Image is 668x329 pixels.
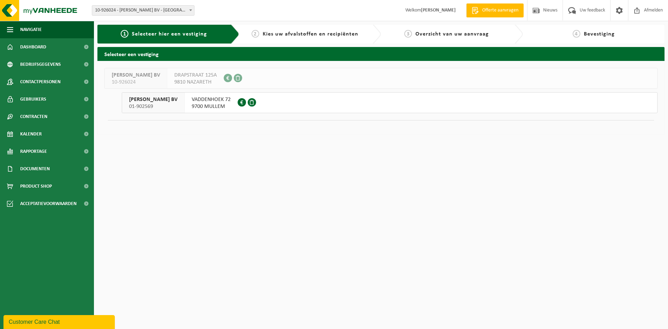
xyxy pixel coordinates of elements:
[421,8,456,13] strong: [PERSON_NAME]
[573,30,580,38] span: 4
[20,91,46,108] span: Gebruikers
[174,79,217,86] span: 9810 NAZARETH
[584,31,615,37] span: Bevestiging
[20,125,42,143] span: Kalender
[112,72,160,79] span: [PERSON_NAME] BV
[112,79,160,86] span: 10-926024
[20,38,46,56] span: Dashboard
[415,31,489,37] span: Overzicht van uw aanvraag
[252,30,259,38] span: 2
[20,56,61,73] span: Bedrijfsgegevens
[129,103,177,110] span: 01-902569
[192,103,231,110] span: 9700 MULLEM
[404,30,412,38] span: 3
[121,30,128,38] span: 1
[3,314,116,329] iframe: chat widget
[97,47,665,61] h2: Selecteer een vestiging
[20,73,61,91] span: Contactpersonen
[174,72,217,79] span: DRAPSTRAAT 125A
[20,178,52,195] span: Product Shop
[20,143,47,160] span: Rapportage
[466,3,524,17] a: Offerte aanvragen
[132,31,207,37] span: Selecteer hier een vestiging
[263,31,358,37] span: Kies uw afvalstoffen en recipiënten
[192,96,231,103] span: VADDENHOEK 72
[20,21,42,38] span: Navigatie
[92,6,194,15] span: 10-926024 - HANS MOERMAN BV - NAZARETH
[92,5,194,16] span: 10-926024 - HANS MOERMAN BV - NAZARETH
[480,7,520,14] span: Offerte aanvragen
[20,108,47,125] span: Contracten
[129,96,177,103] span: [PERSON_NAME] BV
[20,195,77,212] span: Acceptatievoorwaarden
[20,160,50,178] span: Documenten
[122,92,658,113] button: [PERSON_NAME] BV 01-902569 VADDENHOEK 729700 MULLEM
